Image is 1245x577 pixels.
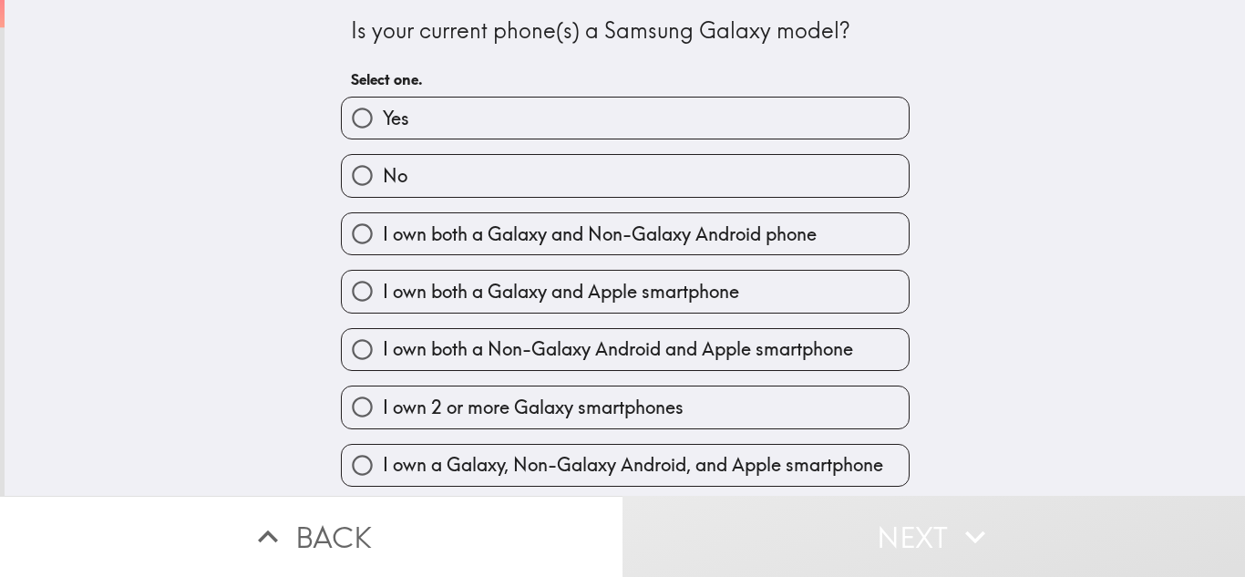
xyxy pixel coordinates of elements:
span: I own both a Non-Galaxy Android and Apple smartphone [383,336,853,362]
button: I own both a Galaxy and Non-Galaxy Android phone [342,213,909,254]
button: Next [622,496,1245,577]
button: Yes [342,98,909,139]
span: No [383,163,407,189]
span: I own 2 or more Galaxy smartphones [383,395,684,420]
span: I own a Galaxy, Non-Galaxy Android, and Apple smartphone [383,452,883,478]
span: I own both a Galaxy and Apple smartphone [383,279,739,304]
div: Is your current phone(s) a Samsung Galaxy model? [351,15,900,46]
span: I own both a Galaxy and Non-Galaxy Android phone [383,222,817,247]
button: No [342,155,909,196]
span: Yes [383,106,409,131]
h6: Select one. [351,69,900,89]
button: I own both a Non-Galaxy Android and Apple smartphone [342,329,909,370]
button: I own both a Galaxy and Apple smartphone [342,271,909,312]
button: I own 2 or more Galaxy smartphones [342,386,909,428]
button: I own a Galaxy, Non-Galaxy Android, and Apple smartphone [342,445,909,486]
